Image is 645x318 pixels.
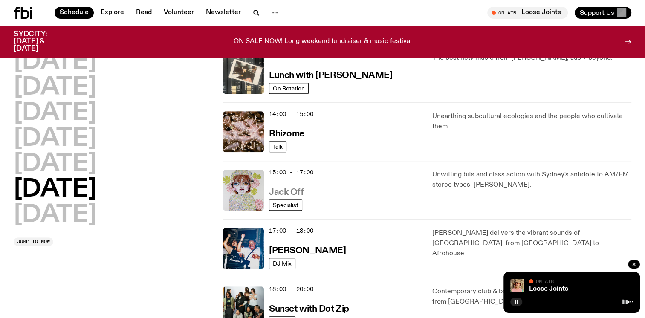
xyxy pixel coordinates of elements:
a: Explore [95,7,129,19]
button: On AirLoose Joints [487,7,568,19]
p: The best new music from [PERSON_NAME], aus + beyond! [432,53,631,63]
a: Specialist [269,199,302,211]
a: Read [131,7,157,19]
a: Rhizome [269,128,304,139]
span: 18:00 - 20:00 [269,285,313,293]
p: [PERSON_NAME] delivers the vibrant sounds of [GEOGRAPHIC_DATA], from [GEOGRAPHIC_DATA] to Afrohouse [432,228,631,259]
a: Talk [269,141,286,152]
h3: Lunch with [PERSON_NAME] [269,71,392,80]
h3: Rhizome [269,130,304,139]
span: Support Us [580,9,614,17]
a: Sunset with Dot Zip [269,303,349,314]
a: Loose Joints [529,286,568,292]
button: [DATE] [14,178,96,202]
h3: SYDCITY: [DATE] & [DATE] [14,31,68,52]
a: Newsletter [201,7,246,19]
span: 15:00 - 17:00 [269,168,313,176]
span: DJ Mix [273,260,292,266]
a: Schedule [55,7,94,19]
img: A close up picture of a bunch of ginger roots. Yellow squiggles with arrows, hearts and dots are ... [223,111,264,152]
span: 14:00 - 15:00 [269,110,313,118]
button: [DATE] [14,127,96,151]
button: Support Us [575,7,631,19]
img: a dotty lady cuddling her cat amongst flowers [223,170,264,211]
span: On Rotation [273,85,305,91]
button: [DATE] [14,50,96,74]
a: DJ Mix [269,258,295,269]
img: A polaroid of Ella Avni in the studio on top of the mixer which is also located in the studio. [223,53,264,94]
a: [PERSON_NAME] [269,245,346,255]
span: On Air [536,278,554,284]
p: Unwitting bits and class action with Sydney's antidote to AM/FM stereo types, [PERSON_NAME]. [432,170,631,190]
button: [DATE] [14,101,96,125]
a: Lunch with [PERSON_NAME] [269,69,392,80]
h3: Jack Off [269,188,304,197]
p: ON SALE NOW! Long weekend fundraiser & music festival [234,38,412,46]
button: [DATE] [14,76,96,100]
p: Unearthing subcultural ecologies and the people who cultivate them [432,111,631,132]
p: Contemporary club & bass music beaming out every [DATE] night from [GEOGRAPHIC_DATA] land [432,286,631,307]
button: Jump to now [14,237,53,246]
img: Tyson stands in front of a paperbark tree wearing orange sunglasses, a suede bucket hat and a pin... [510,279,524,292]
button: [DATE] [14,203,96,227]
span: Jump to now [17,239,50,244]
span: Talk [273,143,283,150]
h3: Sunset with Dot Zip [269,305,349,314]
span: 17:00 - 18:00 [269,227,313,235]
a: Jack Off [269,186,304,197]
h3: [PERSON_NAME] [269,246,346,255]
button: [DATE] [14,152,96,176]
span: Specialist [273,202,298,208]
a: Volunteer [159,7,199,19]
a: On Rotation [269,83,309,94]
